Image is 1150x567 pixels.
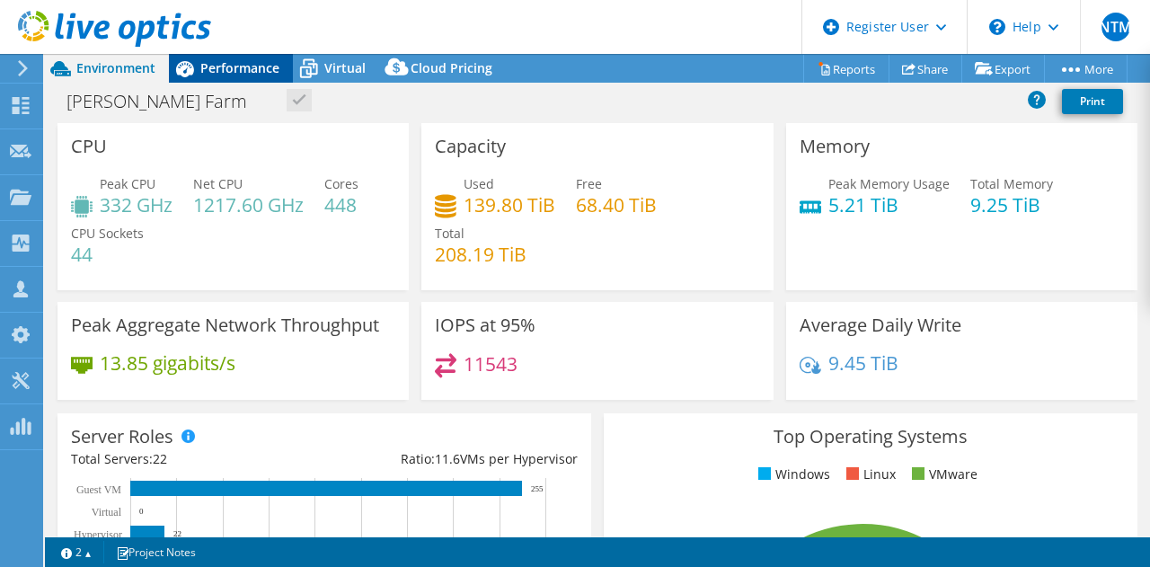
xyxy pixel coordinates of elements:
text: Virtual [92,506,122,518]
div: Ratio: VMs per Hypervisor [324,449,578,469]
span: Total Memory [970,175,1053,192]
li: Windows [754,465,830,484]
h4: 448 [324,195,358,215]
li: Linux [842,465,896,484]
h3: CPU [71,137,107,156]
div: Total Servers: [71,449,324,469]
a: More [1044,55,1128,83]
h4: 9.25 TiB [970,195,1053,215]
h4: 1217.60 GHz [193,195,304,215]
a: Share [889,55,962,83]
span: Free [576,175,602,192]
span: 22 [153,450,167,467]
span: Total [435,225,464,242]
h3: Memory [800,137,870,156]
h4: 5.21 TiB [828,195,950,215]
h4: 9.45 TiB [828,353,898,373]
a: 2 [49,541,104,563]
a: Reports [803,55,889,83]
h1: [PERSON_NAME] Farm [58,92,275,111]
span: Cloud Pricing [411,59,492,76]
a: Print [1062,89,1123,114]
h4: 208.19 TiB [435,244,526,264]
span: Used [464,175,494,192]
span: CPU Sockets [71,225,144,242]
span: Cores [324,175,358,192]
span: NTM [1101,13,1130,41]
a: Project Notes [103,541,208,563]
span: Environment [76,59,155,76]
text: 22 [173,529,181,538]
span: Virtual [324,59,366,76]
h4: 332 GHz [100,195,172,215]
h3: Capacity [435,137,506,156]
h4: 11543 [464,354,517,374]
h4: 139.80 TiB [464,195,555,215]
h3: Server Roles [71,427,173,447]
span: Net CPU [193,175,243,192]
a: Export [961,55,1045,83]
span: Peak CPU [100,175,155,192]
span: Performance [200,59,279,76]
h3: IOPS at 95% [435,315,535,335]
text: Hypervisor [74,528,122,541]
h4: 13.85 gigabits/s [100,353,235,373]
h4: 44 [71,244,144,264]
span: Peak Memory Usage [828,175,950,192]
text: 0 [139,507,144,516]
text: Guest VM [76,483,121,496]
li: VMware [907,465,977,484]
h3: Peak Aggregate Network Throughput [71,315,379,335]
h4: 68.40 TiB [576,195,657,215]
text: 255 [531,484,544,493]
span: 11.6 [435,450,460,467]
h3: Top Operating Systems [617,427,1124,447]
svg: \n [989,19,1005,35]
h3: Average Daily Write [800,315,961,335]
